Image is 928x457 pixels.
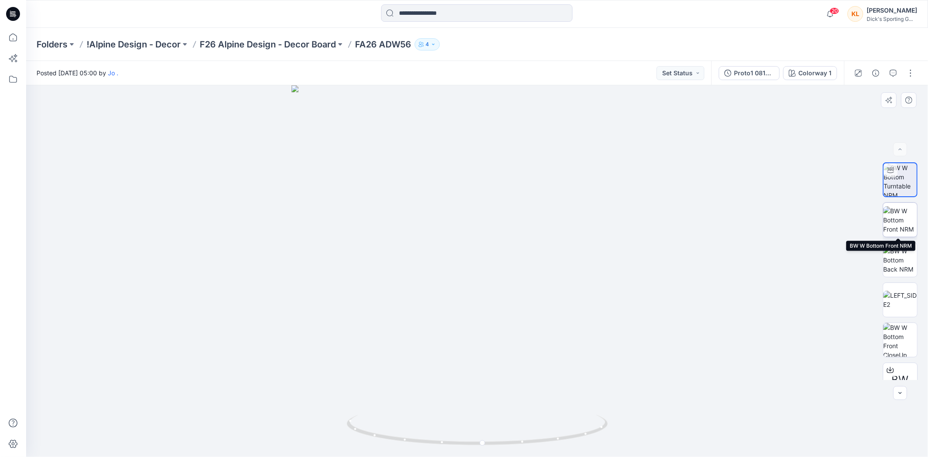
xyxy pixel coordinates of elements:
[867,16,917,22] div: Dick's Sporting G...
[37,38,67,50] a: Folders
[37,68,118,77] span: Posted [DATE] 05:00 by
[783,66,837,80] button: Colorway 1
[884,163,917,196] img: BW W Bottom Turntable NRM
[200,38,336,50] a: F26 Alpine Design - Decor Board
[355,38,411,50] p: FA26 ADW56
[108,69,118,77] a: Jo .
[734,68,774,78] div: Proto1 081925
[883,206,917,234] img: BW W Bottom Front NRM
[87,38,181,50] a: !Alpine Design - Decor
[883,246,917,274] img: BW W Bottom Back NRM
[869,66,883,80] button: Details
[798,68,831,78] div: Colorway 1
[867,5,917,16] div: [PERSON_NAME]
[415,38,440,50] button: 4
[830,7,839,14] span: 20
[848,6,863,22] div: KL
[719,66,780,80] button: Proto1 081925
[883,291,917,309] img: LEFT_SIDE2
[883,323,917,357] img: BW W Bottom Front CloseUp NRM
[425,40,429,49] p: 4
[892,372,909,388] span: BW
